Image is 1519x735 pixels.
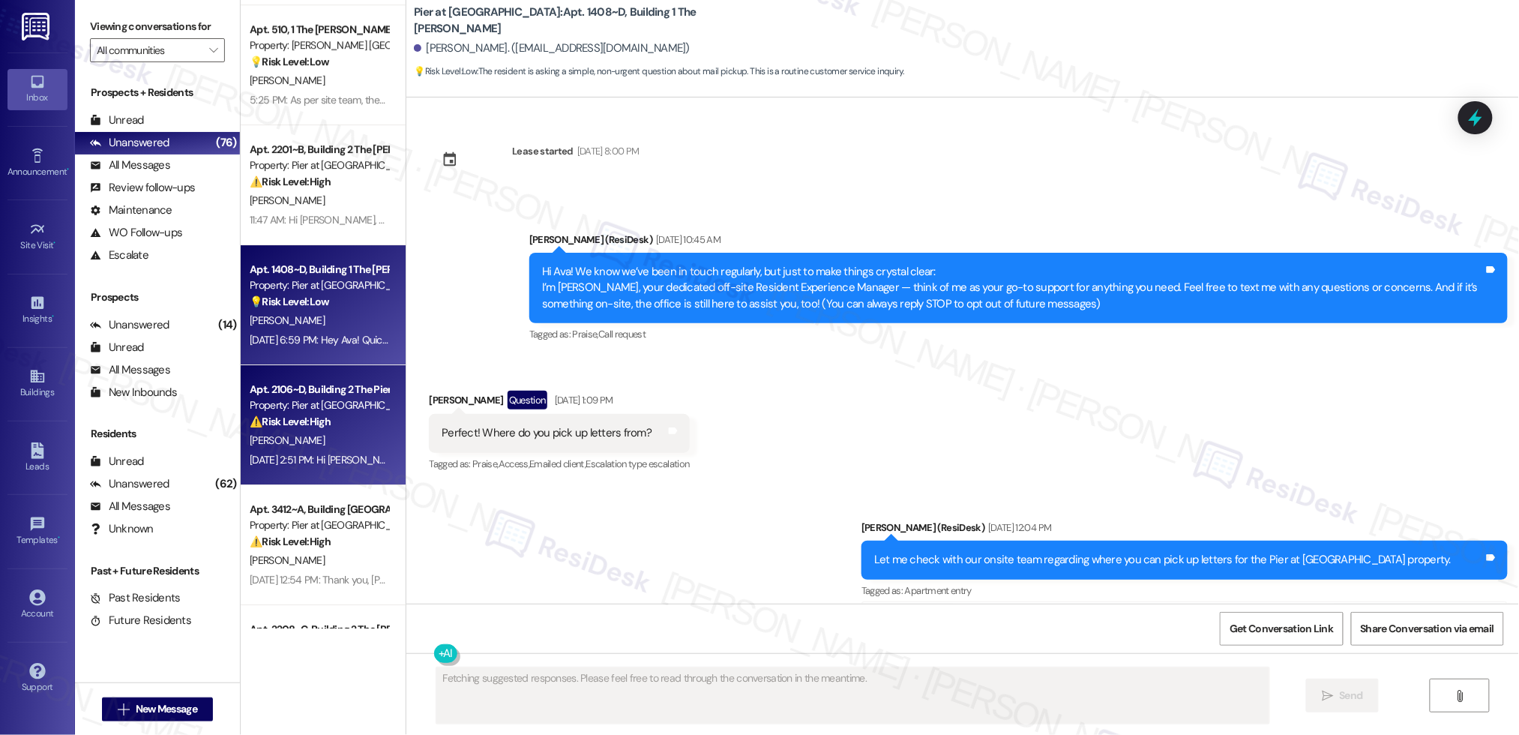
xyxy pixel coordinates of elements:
[90,385,177,400] div: New Inbounds
[90,180,195,196] div: Review follow-ups
[542,264,1484,312] div: Hi Ava! We know we’ve been in touch regularly, but just to make things crystal clear: I’m [PERSON...
[905,584,972,597] span: Apartment entry
[52,311,54,322] span: •
[211,472,240,496] div: (62)
[586,457,689,470] span: Escalation type escalation
[58,532,60,543] span: •
[90,613,191,628] div: Future Residents
[7,217,67,257] a: Site Visit •
[7,658,67,699] a: Support
[250,93,906,106] div: 5:25 PM: As per site team, they have nowhere to store it. Residents can remove it themselves and ...
[598,328,646,340] span: Call request
[573,328,598,340] span: Praise ,
[250,262,388,277] div: Apt. 1408~D, Building 1 The [PERSON_NAME]
[250,622,388,637] div: Apt. 2208~C, Building 2 The [PERSON_NAME]
[90,499,170,514] div: All Messages
[90,247,148,263] div: Escalate
[512,143,574,159] div: Lease started
[250,573,929,586] div: [DATE] 12:54 PM: Thank you, [PERSON_NAME]. I flagged the work order# 12893212 to our maintenance ...
[90,135,169,151] div: Unanswered
[250,73,325,87] span: [PERSON_NAME]
[1220,612,1343,646] button: Get Conversation Link
[7,438,67,478] a: Leads
[250,433,325,447] span: [PERSON_NAME]
[250,453,781,466] div: [DATE] 2:51 PM: Hi [PERSON_NAME], I'm sorry to hear your WiFi isn't working. Have you tried conta...
[90,157,170,173] div: All Messages
[250,157,388,173] div: Property: Pier at [GEOGRAPHIC_DATA]
[874,552,1451,568] div: Let me check with our onsite team regarding where you can pick up letters for the Pier at [GEOGRA...
[414,40,690,56] div: [PERSON_NAME]. ([EMAIL_ADDRESS][DOMAIN_NAME])
[250,193,325,207] span: [PERSON_NAME]
[529,457,586,470] span: Emailed client ,
[7,585,67,625] a: Account
[22,13,52,40] img: ResiDesk Logo
[7,364,67,404] a: Buildings
[574,143,640,159] div: [DATE] 8:00 PM
[250,175,331,188] strong: ⚠️ Risk Level: High
[1361,621,1494,637] span: Share Conversation via email
[250,382,388,397] div: Apt. 2106~D, Building 2 The Pier [PERSON_NAME]
[250,55,329,68] strong: 💡 Risk Level: Low
[75,289,240,305] div: Prospects
[529,232,1508,253] div: [PERSON_NAME] (ResiDesk)
[472,457,498,470] span: Praise ,
[429,391,689,415] div: [PERSON_NAME]
[7,69,67,109] a: Inbox
[90,317,169,333] div: Unanswered
[861,520,1508,541] div: [PERSON_NAME] (ResiDesk)
[861,580,1508,601] div: Tagged as:
[250,333,850,346] div: [DATE] 6:59 PM: Hey Ava! Quick update: your mail can be picked up in the mail room located in the...
[214,313,240,337] div: (14)
[54,238,56,248] span: •
[90,454,144,469] div: Unread
[250,553,325,567] span: [PERSON_NAME]
[136,701,197,717] span: New Message
[75,85,240,100] div: Prospects + Residents
[90,112,144,128] div: Unread
[529,323,1508,345] div: Tagged as:
[75,563,240,579] div: Past + Future Residents
[499,457,529,470] span: Access ,
[250,415,331,428] strong: ⚠️ Risk Level: High
[90,590,181,606] div: Past Residents
[436,667,1269,724] textarea: Fetching suggested responses. Please feel free to read through the conversation in the meantime.
[414,4,714,37] b: Pier at [GEOGRAPHIC_DATA]: Apt. 1408~D, Building 1 The [PERSON_NAME]
[250,213,891,226] div: 11:47 AM: Hi [PERSON_NAME], when our maintenance team arrives, please let them know that there ar...
[1351,612,1504,646] button: Share Conversation via email
[97,38,201,62] input: All communities
[250,397,388,413] div: Property: Pier at [GEOGRAPHIC_DATA]
[250,142,388,157] div: Apt. 2201~B, Building 2 The [PERSON_NAME]
[508,391,547,409] div: Question
[414,65,477,77] strong: 💡 Risk Level: Low
[7,511,67,552] a: Templates •
[250,517,388,533] div: Property: Pier at [GEOGRAPHIC_DATA]
[75,426,240,442] div: Residents
[1230,621,1333,637] span: Get Conversation Link
[429,453,689,475] div: Tagged as:
[250,313,325,327] span: [PERSON_NAME]
[90,202,172,218] div: Maintenance
[250,277,388,293] div: Property: Pier at [GEOGRAPHIC_DATA]
[7,290,67,331] a: Insights •
[1454,690,1465,702] i: 
[90,340,144,355] div: Unread
[250,502,388,517] div: Apt. 3412~A, Building [GEOGRAPHIC_DATA][PERSON_NAME]
[90,225,182,241] div: WO Follow-ups
[90,476,169,492] div: Unanswered
[1306,679,1379,712] button: Send
[984,520,1051,535] div: [DATE] 12:04 PM
[250,37,388,53] div: Property: [PERSON_NAME] [GEOGRAPHIC_DATA]
[551,392,613,408] div: [DATE] 1:09 PM
[1340,688,1363,703] span: Send
[250,22,388,37] div: Apt. 510, 1 The [PERSON_NAME] Louisville
[90,521,154,537] div: Unknown
[652,232,721,247] div: [DATE] 10:45 AM
[102,697,213,721] button: New Message
[442,425,652,441] div: Perfect! Where do you pick up letters from?
[90,362,170,378] div: All Messages
[414,64,903,79] span: : The resident is asking a simple, non-urgent question about mail pickup. This is a routine custo...
[250,535,331,548] strong: ⚠️ Risk Level: High
[67,164,69,175] span: •
[209,44,217,56] i: 
[118,703,129,715] i: 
